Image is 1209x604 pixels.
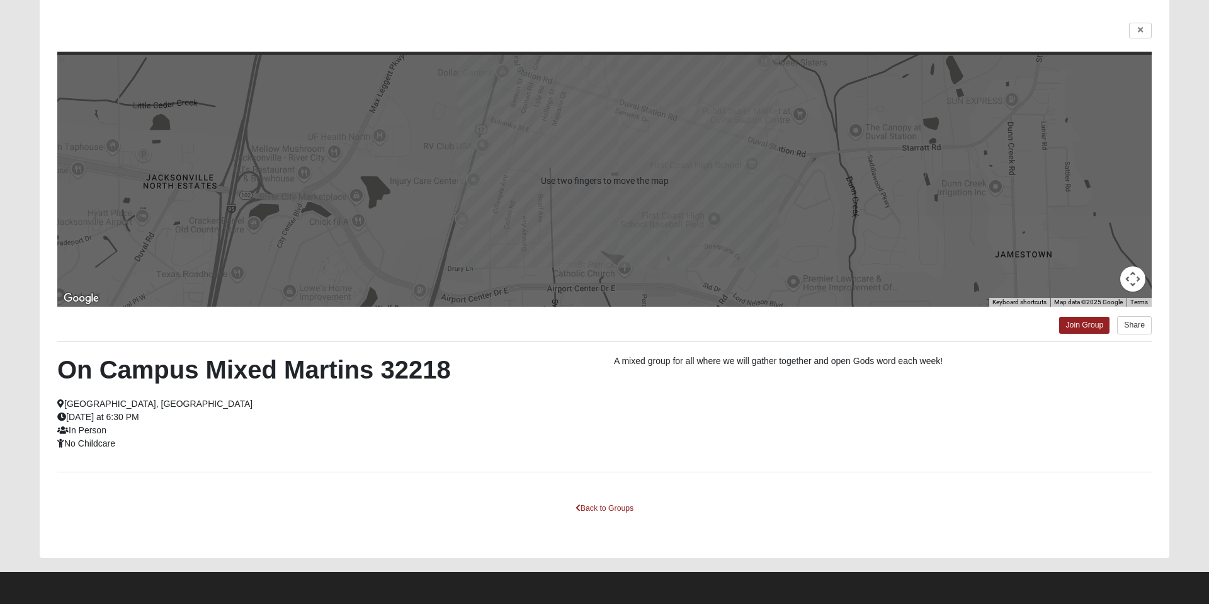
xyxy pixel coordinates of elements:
a: Join Group [1059,317,1110,334]
span: Map data ©2025 Google [1054,299,1123,305]
button: Map camera controls [1120,266,1145,292]
h2: On Campus Mixed Martins 32218 [57,355,595,385]
button: Keyboard shortcuts [992,298,1047,307]
a: Terms [1130,299,1148,305]
a: Open this area in Google Maps (opens a new window) [60,290,102,307]
img: Google [60,290,102,307]
span: [DATE] at 6:30 PM [57,412,139,422]
span: No Childcare [57,438,115,448]
p: A mixed group for all where we will gather together and open Gods word each week! [614,355,1152,368]
a: Back to Groups [567,499,642,518]
button: Share [1117,316,1152,334]
span: In Person [57,425,106,435]
span: [GEOGRAPHIC_DATA], [GEOGRAPHIC_DATA] [57,399,253,409]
